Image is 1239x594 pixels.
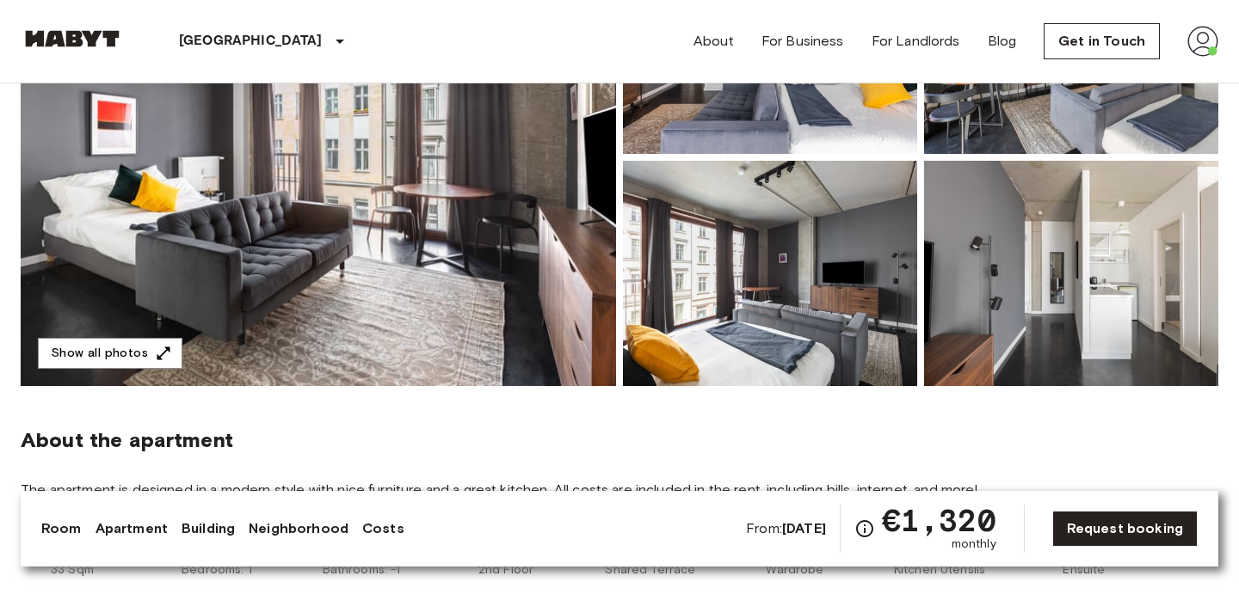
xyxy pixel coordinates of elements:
[746,519,826,538] span: From:
[766,561,823,579] span: Wardrobe
[41,518,82,539] a: Room
[894,561,985,579] span: Kitchen Utensils
[51,561,94,579] span: 33 Sqm
[1052,511,1198,547] a: Request booking
[924,161,1218,386] img: Picture of unit DE-01-049-004-01H
[182,518,235,539] a: Building
[323,561,401,579] span: Bathrooms: -1
[38,338,182,370] button: Show all photos
[249,518,348,539] a: Neighborhood
[21,30,124,47] img: Habyt
[882,505,996,536] span: €1,320
[21,481,1218,499] span: The apartment is designed in a modern style with nice furniture and a great kitchen. All costs ar...
[623,161,917,386] img: Picture of unit DE-01-049-004-01H
[182,561,252,579] span: Bedrooms: 1
[96,518,168,539] a: Apartment
[478,561,533,579] span: 2nd Floor
[872,31,960,52] a: For Landlords
[854,518,875,539] svg: Check cost overview for full price breakdown. Please note that discounts apply to new joiners onl...
[1187,26,1218,57] img: avatar
[952,536,996,553] span: monthly
[782,520,826,536] b: [DATE]
[1044,23,1160,59] a: Get in Touch
[605,561,695,579] span: Shared Terrace
[1063,561,1105,579] span: Ensuite
[21,427,233,453] span: About the apartment
[761,31,844,52] a: For Business
[693,31,734,52] a: About
[179,31,323,52] p: [GEOGRAPHIC_DATA]
[362,518,404,539] a: Costs
[988,31,1017,52] a: Blog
